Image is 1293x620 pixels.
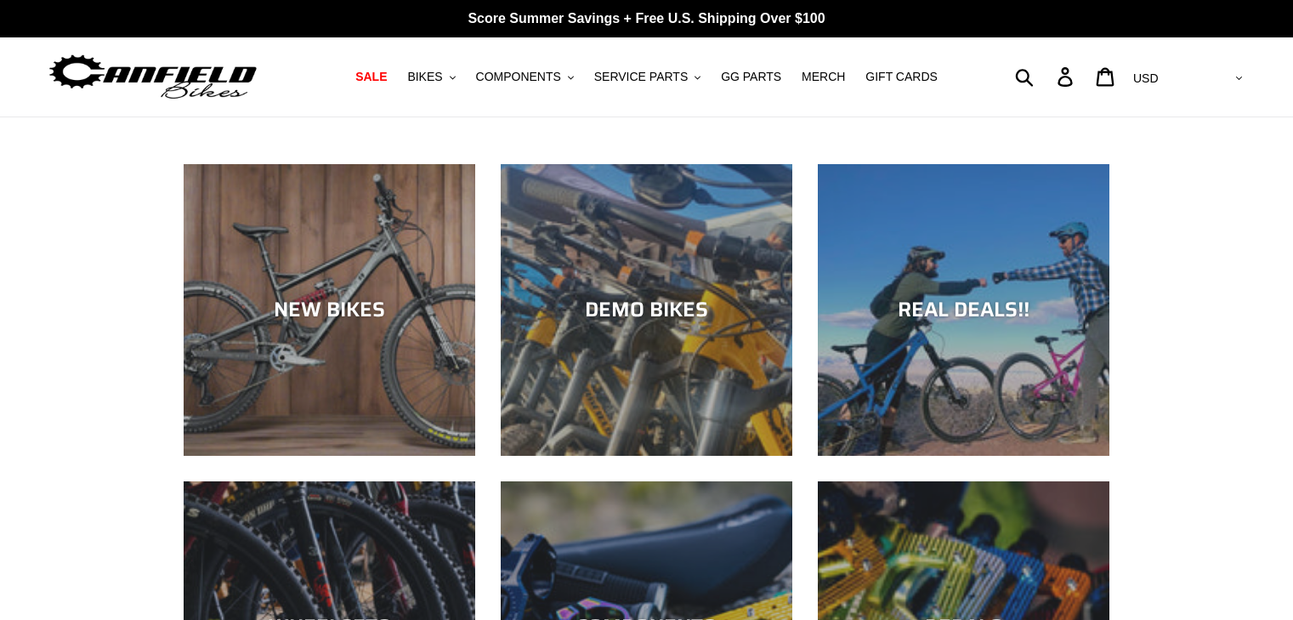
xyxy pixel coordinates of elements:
[347,65,395,88] a: SALE
[468,65,582,88] button: COMPONENTS
[594,70,688,84] span: SERVICE PARTS
[793,65,853,88] a: MERCH
[586,65,709,88] button: SERVICE PARTS
[476,70,561,84] span: COMPONENTS
[184,298,475,322] div: NEW BIKES
[399,65,463,88] button: BIKES
[355,70,387,84] span: SALE
[857,65,946,88] a: GIFT CARDS
[407,70,442,84] span: BIKES
[818,164,1109,456] a: REAL DEALS!!
[501,164,792,456] a: DEMO BIKES
[184,164,475,456] a: NEW BIKES
[818,298,1109,322] div: REAL DEALS!!
[721,70,781,84] span: GG PARTS
[1024,58,1068,95] input: Search
[47,50,259,104] img: Canfield Bikes
[501,298,792,322] div: DEMO BIKES
[865,70,938,84] span: GIFT CARDS
[712,65,790,88] a: GG PARTS
[802,70,845,84] span: MERCH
